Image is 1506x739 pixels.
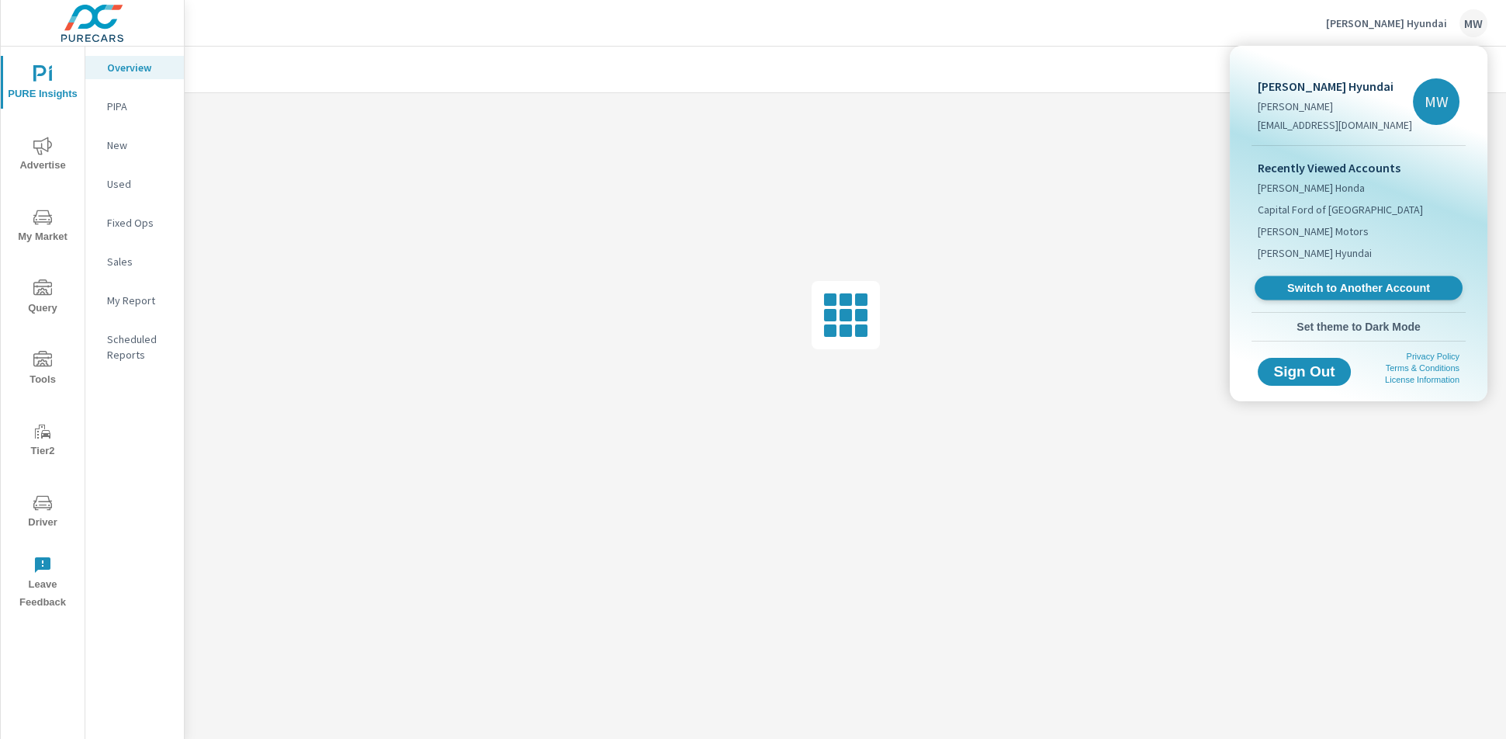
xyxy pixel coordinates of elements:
[1385,375,1459,384] a: License Information
[1252,313,1466,341] button: Set theme to Dark Mode
[1386,363,1459,373] a: Terms & Conditions
[1258,320,1459,334] span: Set theme to Dark Mode
[1255,276,1463,300] a: Switch to Another Account
[1407,352,1459,361] a: Privacy Policy
[1258,158,1459,177] p: Recently Viewed Accounts
[1258,245,1372,261] span: [PERSON_NAME] Hyundai
[1270,365,1338,379] span: Sign Out
[1258,99,1412,114] p: [PERSON_NAME]
[1258,224,1369,239] span: [PERSON_NAME] Motors
[1258,180,1365,196] span: [PERSON_NAME] Honda
[1258,77,1412,95] p: [PERSON_NAME] Hyundai
[1413,78,1459,125] div: MW
[1263,281,1453,296] span: Switch to Another Account
[1258,117,1412,133] p: [EMAIL_ADDRESS][DOMAIN_NAME]
[1258,358,1351,386] button: Sign Out
[1258,202,1423,217] span: Capital Ford of [GEOGRAPHIC_DATA]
